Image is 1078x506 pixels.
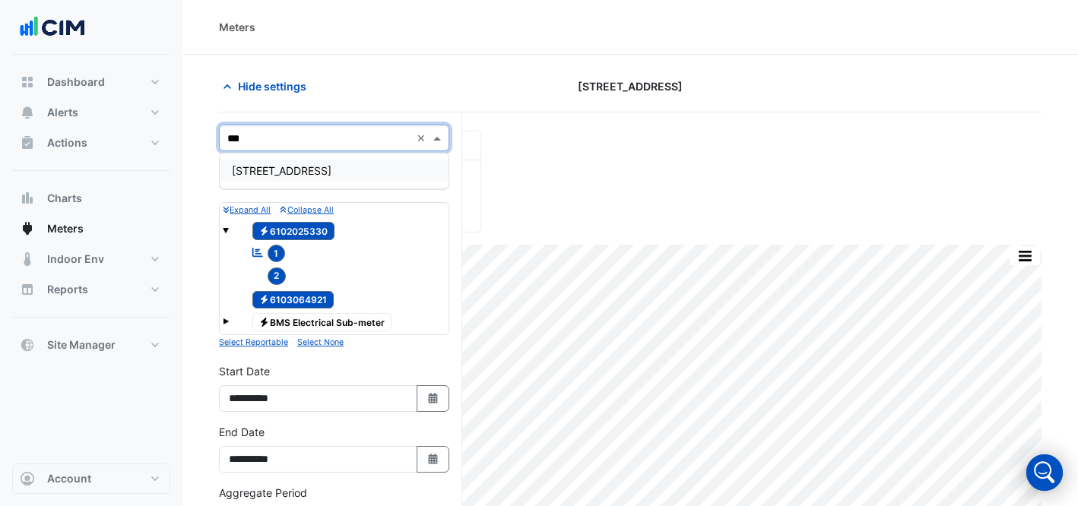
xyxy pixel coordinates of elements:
small: Expand All [223,205,271,215]
span: Meters [47,221,84,236]
button: Charts [12,183,170,213]
button: Reports [12,274,170,305]
app-icon: Actions [20,135,35,150]
button: More Options [1010,246,1040,265]
fa-icon: Select Date [426,392,440,405]
div: Meters [219,19,255,35]
fa-icon: Electricity [258,294,270,305]
span: Site Manager [47,337,116,353]
fa-icon: Select Date [426,453,440,466]
app-icon: Site Manager [20,337,35,353]
small: Select None [297,337,344,347]
label: Aggregate Period [219,485,307,501]
button: Select None [297,335,344,349]
label: Start Date [219,363,270,379]
span: [STREET_ADDRESS] [232,164,331,177]
fa-icon: Electricity [258,225,270,236]
small: Select Reportable [219,337,288,347]
span: Charts [47,191,82,206]
span: Hide settings [238,78,306,94]
app-icon: Indoor Env [20,251,35,267]
small: Collapse All [280,205,333,215]
button: Site Manager [12,330,170,360]
label: End Date [219,424,265,440]
span: Reports [47,282,88,297]
span: Actions [47,135,87,150]
button: Select Reportable [219,335,288,349]
app-icon: Meters [20,221,35,236]
span: [STREET_ADDRESS] [578,78,683,94]
app-icon: Reports [20,282,35,297]
span: Alerts [47,105,78,120]
button: Expand All [223,203,271,217]
button: Collapse All [280,203,333,217]
fa-icon: Electricity [258,316,270,327]
button: Hide settings [219,73,316,100]
button: Actions [12,128,170,158]
span: Indoor Env [47,251,104,267]
ng-dropdown-panel: Options list [219,153,449,188]
span: 1 [268,245,286,262]
img: Company Logo [18,12,87,43]
span: 6103064921 [252,291,334,309]
span: 6102025330 [252,222,335,240]
span: Clear [417,130,430,146]
button: Indoor Env [12,244,170,274]
app-icon: Charts [20,191,35,206]
fa-icon: Reportable [251,246,265,259]
button: Account [12,463,170,494]
span: Dashboard [47,74,105,90]
span: BMS Electrical Sub-meter [252,313,392,331]
button: Meters [12,213,170,244]
span: Account [47,471,91,486]
app-icon: Alerts [20,105,35,120]
div: Open Intercom Messenger [1026,454,1063,491]
span: 2 [268,267,287,285]
app-icon: Dashboard [20,74,35,90]
button: Dashboard [12,67,170,97]
button: Alerts [12,97,170,128]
